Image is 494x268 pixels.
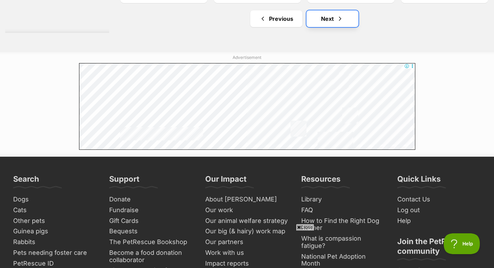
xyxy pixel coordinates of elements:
iframe: Help Scout Beacon - Open [444,233,480,254]
a: How to Find the Right Dog Trainer [298,216,388,233]
h3: Search [13,174,39,188]
a: Pets needing foster care [10,248,99,258]
a: Fundraise [106,205,196,216]
span: Close [296,224,314,231]
a: Bequests [106,226,196,237]
a: Our work [202,205,292,216]
h3: Our Impact [205,174,246,188]
a: Library [298,194,388,205]
a: Our animal welfare strategy [202,216,292,226]
a: Previous page [250,10,302,27]
h3: Quick Links [397,174,441,188]
a: Other pets [10,216,99,226]
a: Cats [10,205,99,216]
h3: Resources [301,174,340,188]
a: Donate [106,194,196,205]
a: Next page [306,10,358,27]
iframe: Advertisement [79,233,415,265]
a: Dogs [10,194,99,205]
a: FAQ [298,205,388,216]
a: Gift Cards [106,216,196,226]
a: Our big (& hairy) work map [202,226,292,237]
h3: Join the PetRescue community [397,236,481,260]
a: Help [395,216,484,226]
h3: Support [109,174,139,188]
a: Log out [395,205,484,216]
a: Contact Us [395,194,484,205]
nav: Pagination [120,10,489,27]
a: Guinea pigs [10,226,99,237]
iframe: Advertisement [79,63,415,150]
a: About [PERSON_NAME] [202,194,292,205]
a: Rabbits [10,237,99,248]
